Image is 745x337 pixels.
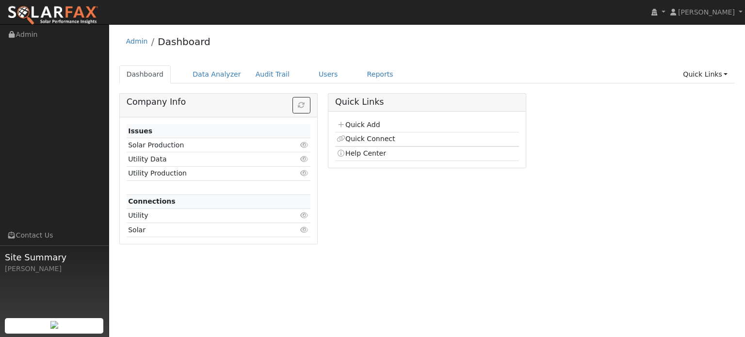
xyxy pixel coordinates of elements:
i: Click to view [300,170,309,177]
img: retrieve [50,321,58,329]
a: Dashboard [158,36,211,48]
i: Click to view [300,142,309,148]
a: Reports [360,65,401,83]
h5: Company Info [127,97,310,107]
a: Dashboard [119,65,171,83]
td: Solar [127,223,281,237]
a: Quick Add [337,121,380,128]
a: Users [311,65,345,83]
a: Admin [126,37,148,45]
td: Solar Production [127,138,281,152]
img: SolarFax [7,5,98,26]
span: [PERSON_NAME] [678,8,735,16]
i: Click to view [300,156,309,162]
td: Utility Production [127,166,281,180]
td: Utility Data [127,152,281,166]
a: Audit Trail [248,65,297,83]
i: Click to view [300,212,309,219]
strong: Connections [128,197,176,205]
span: Site Summary [5,251,104,264]
div: [PERSON_NAME] [5,264,104,274]
a: Quick Connect [337,135,395,143]
h5: Quick Links [335,97,519,107]
a: Quick Links [676,65,735,83]
td: Utility [127,209,281,223]
i: Click to view [300,226,309,233]
strong: Issues [128,127,152,135]
a: Help Center [337,149,386,157]
a: Data Analyzer [185,65,248,83]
